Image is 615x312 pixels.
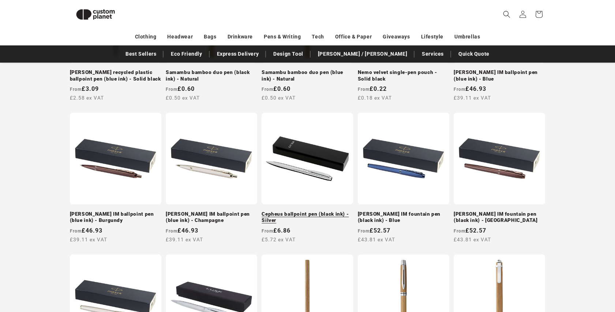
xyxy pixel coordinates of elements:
[135,30,157,43] a: Clothing
[383,30,410,43] a: Giveaways
[270,48,307,60] a: Design Tool
[335,30,372,43] a: Office & Paper
[70,211,161,224] a: [PERSON_NAME] IM ballpoint pen (blue ink) - Burgundy
[454,30,480,43] a: Umbrellas
[70,69,161,82] a: [PERSON_NAME] recycled plastic ballpoint pen (blue ink) - Solid black
[262,211,353,224] a: Cepheus ballpoint pen (black ink) - Silver
[70,3,121,26] img: Custom Planet
[264,30,301,43] a: Pens & Writing
[421,30,443,43] a: Lifestyle
[454,69,545,82] a: [PERSON_NAME] IM ballpoint pen (blue ink) - Blue
[204,30,216,43] a: Bags
[166,211,257,224] a: [PERSON_NAME] IM ballpoint pen (blue ink) - Champagne
[167,30,193,43] a: Headwear
[358,211,449,224] a: [PERSON_NAME] IM fountain pen (black ink) - Blue
[262,69,353,82] a: Samambu bamboo duo pen (blue ink) - Natural
[167,48,206,60] a: Eco Friendly
[314,48,411,60] a: [PERSON_NAME] / [PERSON_NAME]
[454,211,545,224] a: [PERSON_NAME] IM fountain pen (black ink) - [GEOGRAPHIC_DATA]
[358,69,449,82] a: Nemo velvet single-pen pouch - Solid black
[418,48,447,60] a: Services
[499,6,515,22] summary: Search
[312,30,324,43] a: Tech
[166,69,257,82] a: Samambu bamboo duo pen (black ink) - Natural
[490,233,615,312] iframe: Chat Widget
[122,48,160,60] a: Best Sellers
[455,48,493,60] a: Quick Quote
[228,30,253,43] a: Drinkware
[213,48,263,60] a: Express Delivery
